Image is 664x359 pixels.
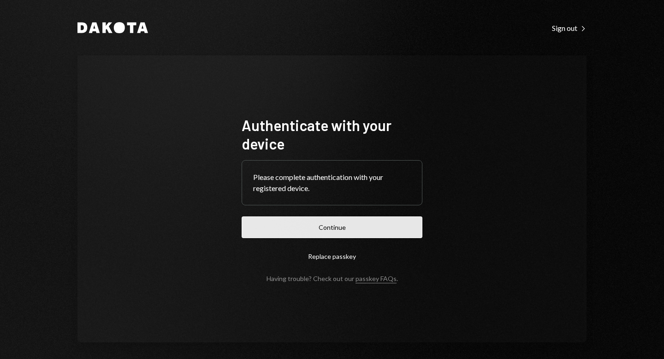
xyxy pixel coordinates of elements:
button: Continue [242,216,422,238]
a: Sign out [552,23,587,33]
a: passkey FAQs [356,275,397,283]
div: Sign out [552,24,587,33]
div: Having trouble? Check out our . [267,275,398,282]
button: Replace passkey [242,245,422,267]
div: Please complete authentication with your registered device. [253,172,411,194]
h1: Authenticate with your device [242,116,422,153]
